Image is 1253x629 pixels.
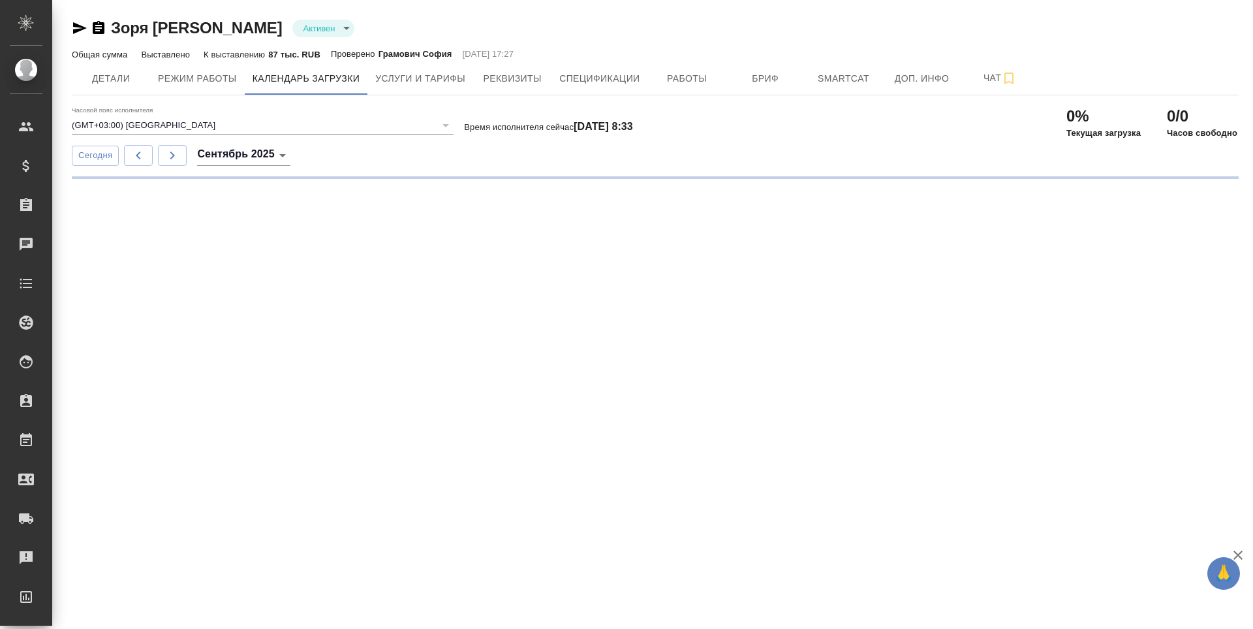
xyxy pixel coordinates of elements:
button: Скопировать ссылку для ЯМессенджера [72,20,87,36]
button: Скопировать ссылку [91,20,106,36]
span: Доп. инфо [891,71,953,87]
p: [DATE] 17:27 [463,48,514,61]
span: Режим работы [158,71,237,87]
h4: [DATE] 8:33 [574,121,633,132]
span: Бриф [734,71,797,87]
p: Общая сумма [72,50,131,59]
svg: Подписаться [1001,71,1017,86]
p: Текущая загрузка [1066,127,1141,140]
label: Часовой пояс исполнителя [72,107,153,114]
button: Активен [299,23,339,34]
span: 🙏 [1213,560,1235,587]
span: Услуги и тарифы [375,71,465,87]
span: Чат [969,70,1032,86]
a: Зоря [PERSON_NAME] [111,19,282,37]
span: Работы [656,71,719,87]
span: Календарь загрузки [253,71,360,87]
span: Детали [80,71,142,87]
p: 87 тыс. RUB [268,50,320,59]
p: Выставлено [141,50,193,59]
span: Сегодня [78,148,112,163]
h2: 0% [1066,106,1141,127]
p: Грамович София [379,48,452,61]
span: Спецификации [559,71,640,87]
p: К выставлению [204,50,268,59]
p: Часов свободно [1167,127,1237,140]
div: Сентябрь 2025 [197,145,290,166]
p: Проверено [331,48,379,61]
span: Реквизиты [481,71,544,87]
p: Время исполнителя сейчас [464,122,633,132]
div: Активен [292,20,354,37]
button: 🙏 [1207,557,1240,590]
button: Сегодня [72,146,119,166]
span: Smartcat [812,71,875,87]
h2: 0/0 [1167,106,1237,127]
